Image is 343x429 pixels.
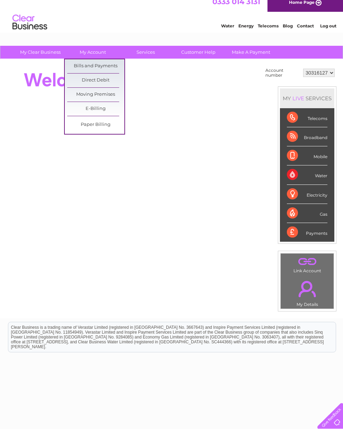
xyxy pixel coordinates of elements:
a: E-Billing [67,102,124,116]
a: Customer Help [170,46,227,59]
a: . [282,277,332,301]
a: 0333 014 3131 [212,3,260,12]
div: Broadband [287,127,327,146]
a: Moving Premises [67,88,124,102]
a: Bills and Payments [67,59,124,73]
div: Electricity [287,185,327,204]
a: My Account [64,46,122,59]
a: Services [117,46,174,59]
div: LIVE [291,95,306,102]
div: Payments [287,223,327,242]
a: . [282,255,332,267]
td: My Details [280,275,334,309]
img: logo.png [12,18,47,39]
div: Telecoms [287,108,327,127]
a: Make A Payment [222,46,280,59]
div: Gas [287,204,327,223]
a: Energy [238,29,254,35]
a: Blog [283,29,293,35]
div: Clear Business is a trading name of Verastar Limited (registered in [GEOGRAPHIC_DATA] No. 3667643... [8,4,336,34]
a: Contact [297,29,314,35]
td: Link Account [280,253,334,275]
a: Paper Billing [67,118,124,132]
td: Account number [264,66,301,79]
div: Mobile [287,146,327,165]
div: MY SERVICES [280,88,334,108]
a: Log out [320,29,336,35]
a: Direct Debit [67,74,124,87]
a: My Clear Business [12,46,69,59]
a: Water [221,29,234,35]
div: Water [287,165,327,185]
a: Telecoms [258,29,279,35]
